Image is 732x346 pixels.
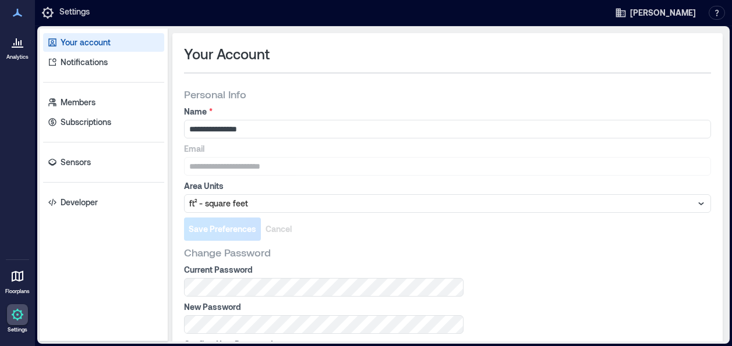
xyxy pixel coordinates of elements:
button: Cancel [261,217,296,241]
a: Members [43,93,164,112]
p: Settings [8,326,27,333]
a: Analytics [3,28,32,64]
p: Subscriptions [61,116,111,128]
span: Your Account [184,45,270,63]
label: Area Units [184,180,709,192]
a: Settings [3,301,31,337]
button: [PERSON_NAME] [611,3,699,22]
a: Notifications [43,53,164,72]
p: Notifications [61,56,108,68]
label: Current Password [184,264,461,276]
button: Save Preferences [184,217,261,241]
a: Floorplans [2,262,33,298]
a: Subscriptions [43,113,164,131]
span: Change Password [184,245,271,259]
a: Sensors [43,153,164,172]
span: Personal Info [184,87,246,101]
span: [PERSON_NAME] [630,7,696,19]
p: Members [61,97,96,108]
a: Developer [43,193,164,212]
label: Email [184,143,709,155]
p: Developer [61,197,98,208]
p: Analytics [6,53,29,60]
p: Your account [61,37,111,48]
a: Your account [43,33,164,52]
p: Sensors [61,156,91,168]
span: Cancel [266,223,292,235]
p: Floorplans [5,288,30,295]
span: Save Preferences [189,223,256,235]
p: Settings [59,6,90,20]
label: Name [184,106,709,117]
label: New Password [184,301,461,313]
